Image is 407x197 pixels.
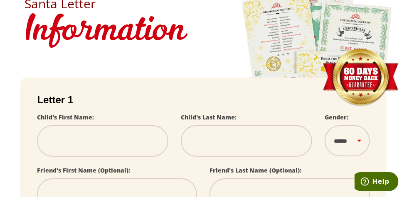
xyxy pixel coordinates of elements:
iframe: Opens a widget where you can find more information [355,172,399,193]
label: Gender: [325,113,348,121]
label: Child's Last Name: [181,113,237,121]
h2: Letter 1 [37,94,370,106]
label: Friend's First Name (Optional): [37,166,130,174]
img: Money Back Guarantee [322,49,399,107]
label: Child's First Name: [37,113,94,121]
h1: Information [25,10,382,53]
label: Friend's Last Name (Optional): [210,166,301,174]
